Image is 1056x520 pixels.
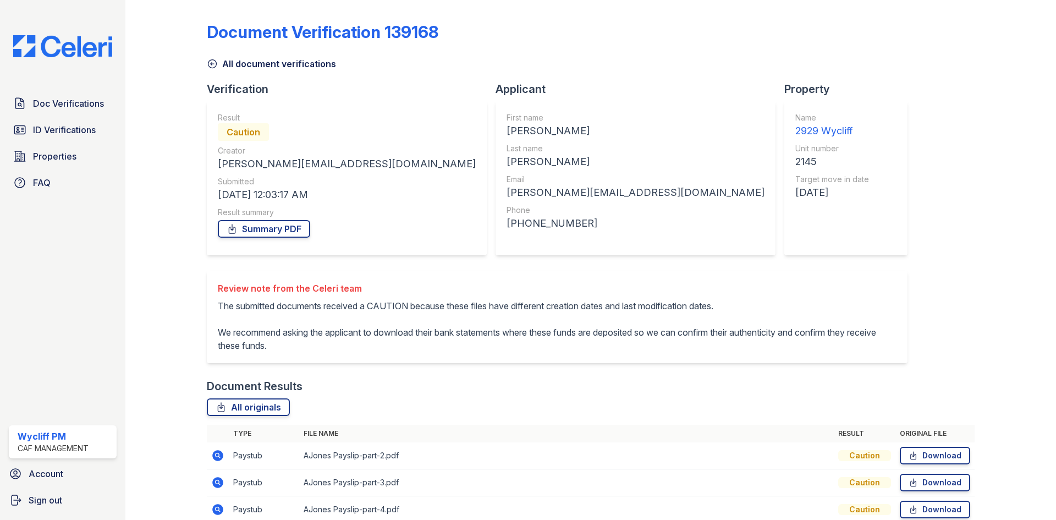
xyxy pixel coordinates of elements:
a: Sign out [4,489,121,511]
a: FAQ [9,172,117,194]
div: [PERSON_NAME] [507,154,765,169]
div: Applicant [496,81,784,97]
td: Paystub [229,442,299,469]
a: Doc Verifications [9,92,117,114]
div: Phone [507,205,765,216]
div: Unit number [795,143,869,154]
div: CAF Management [18,443,89,454]
a: Download [900,447,970,464]
div: Review note from the Celeri team [218,282,897,295]
th: File name [299,425,834,442]
div: Submitted [218,176,476,187]
span: Sign out [29,494,62,507]
div: Email [507,174,765,185]
div: Caution [218,123,269,141]
div: Caution [838,504,891,515]
a: Summary PDF [218,220,310,238]
span: FAQ [33,176,51,189]
div: Target move in date [795,174,869,185]
div: Result [218,112,476,123]
a: Properties [9,145,117,167]
div: [PHONE_NUMBER] [507,216,765,231]
div: [DATE] [795,185,869,200]
div: Caution [838,450,891,461]
div: [PERSON_NAME] [507,123,765,139]
div: Creator [218,145,476,156]
div: [PERSON_NAME][EMAIL_ADDRESS][DOMAIN_NAME] [218,156,476,172]
a: Download [900,474,970,491]
span: Doc Verifications [33,97,104,110]
th: Type [229,425,299,442]
th: Result [834,425,895,442]
div: [DATE] 12:03:17 AM [218,187,476,202]
span: Account [29,467,63,480]
div: Last name [507,143,765,154]
a: Account [4,463,121,485]
a: Name 2929 Wycliff [795,112,869,139]
a: All originals [207,398,290,416]
div: [PERSON_NAME][EMAIL_ADDRESS][DOMAIN_NAME] [507,185,765,200]
span: ID Verifications [33,123,96,136]
td: AJones Payslip-part-3.pdf [299,469,834,496]
div: Wycliff PM [18,430,89,443]
td: Paystub [229,469,299,496]
a: Download [900,501,970,518]
div: 2145 [795,154,869,169]
div: First name [507,112,765,123]
img: CE_Logo_Blue-a8612792a0a2168367f1c8372b55b34899dd931a85d93a1a3d3e32e68fde9ad4.png [4,35,121,57]
div: Document Results [207,379,302,394]
div: Document Verification 139168 [207,22,438,42]
div: Name [795,112,869,123]
div: Verification [207,81,496,97]
th: Original file [895,425,975,442]
div: Property [784,81,916,97]
a: ID Verifications [9,119,117,141]
div: Result summary [218,207,476,218]
span: Properties [33,150,76,163]
div: 2929 Wycliff [795,123,869,139]
div: Caution [838,477,891,488]
p: The submitted documents received a CAUTION because these files have different creation dates and ... [218,299,897,352]
td: AJones Payslip-part-2.pdf [299,442,834,469]
a: All document verifications [207,57,336,70]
